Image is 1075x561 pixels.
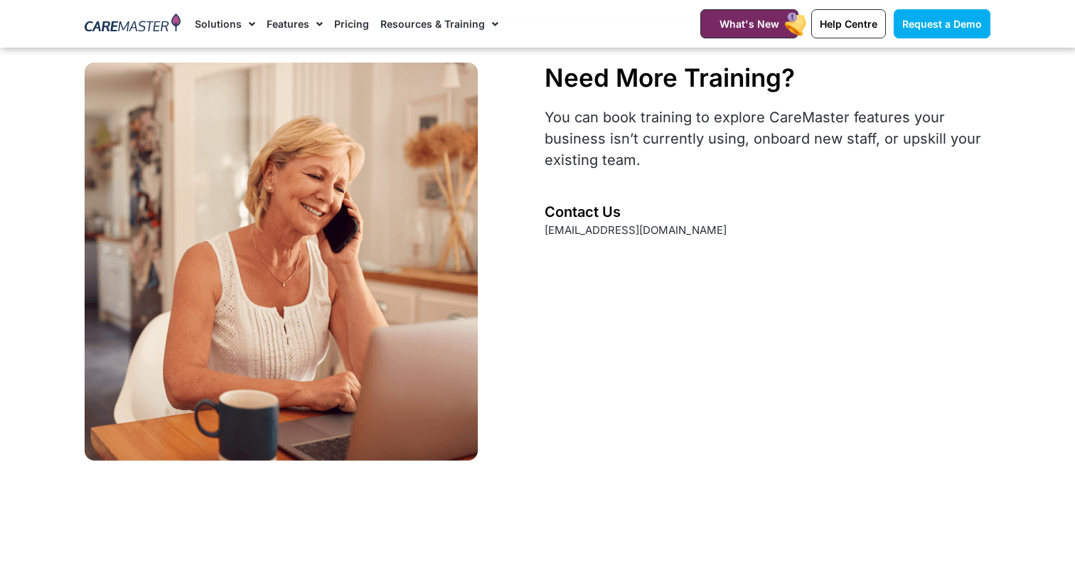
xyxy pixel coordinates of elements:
[85,63,478,461] img: Lady sitting at a desk on the phone with a smile next to a cup of tea.
[720,18,779,30] span: What's New
[545,63,989,92] div: Need More Training?
[902,18,982,30] span: Request a Demo
[894,9,990,38] a: Request a Demo
[545,202,848,223] div: Contact Us
[85,14,181,35] img: CareMaster Logo
[700,9,798,38] a: What's New
[811,9,886,38] a: Help Centre
[545,223,727,237] a: [EMAIL_ADDRESS][DOMAIN_NAME]
[820,18,877,30] span: Help Centre
[545,107,989,171] p: You can book training to explore CareMaster features your business isn’t currently using, onboard...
